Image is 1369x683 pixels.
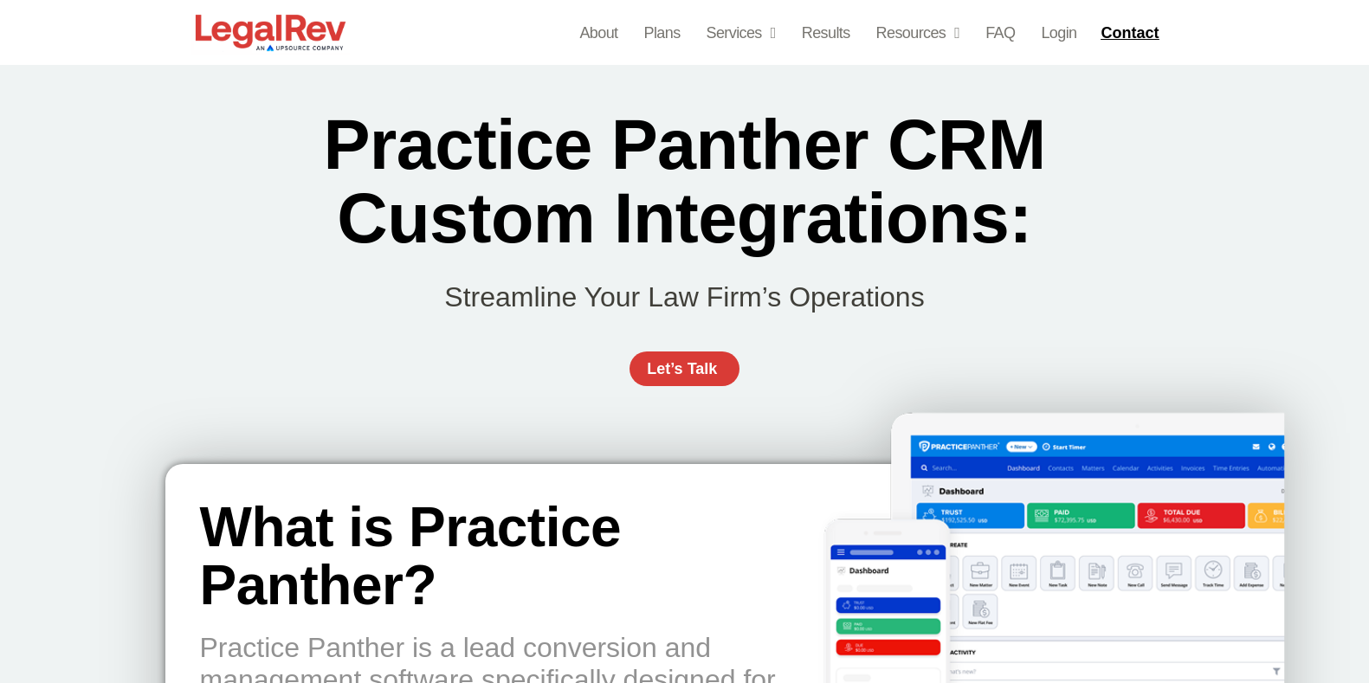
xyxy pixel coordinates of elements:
a: FAQ [985,21,1015,45]
a: About [579,21,617,45]
a: Resources [876,21,960,45]
a: Plans [644,21,681,45]
a: Results [802,21,850,45]
nav: Menu [579,21,1076,45]
span: Contact [1101,25,1159,41]
a: Contact [1094,19,1170,47]
a: Login [1041,21,1076,45]
a: Services [707,21,776,45]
